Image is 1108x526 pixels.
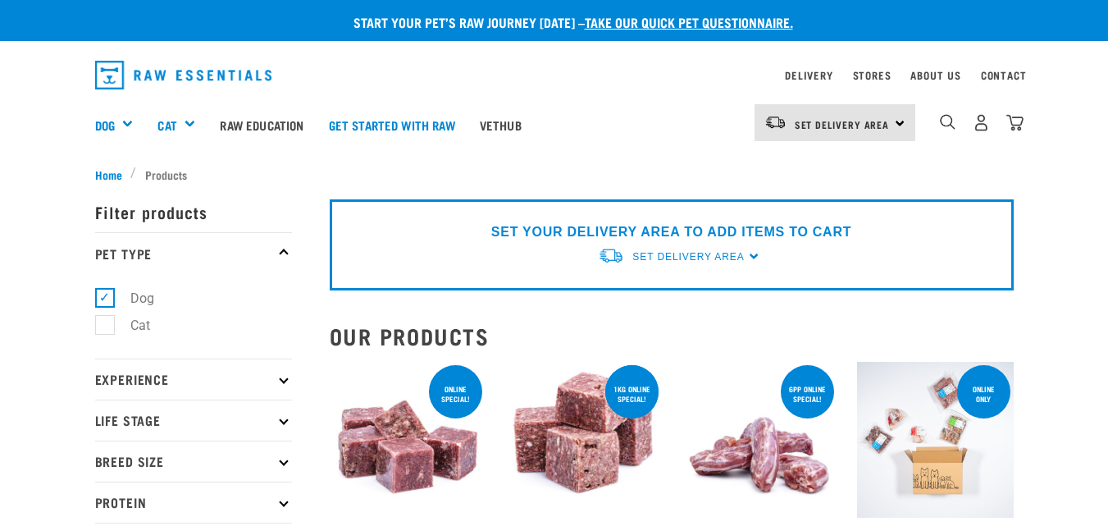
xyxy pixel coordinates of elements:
p: Protein [95,482,292,523]
img: Dog 0 2sec [857,362,1014,519]
div: 6pp online special! [781,377,834,411]
a: take our quick pet questionnaire. [585,18,793,25]
p: Life Stage [95,400,292,441]
img: home-icon-1@2x.png [940,114,955,130]
a: Home [95,166,131,183]
p: Breed Size [95,441,292,482]
img: user.png [973,114,990,131]
a: Stores [853,72,891,78]
a: Delivery [785,72,832,78]
label: Cat [104,315,157,336]
a: Cat [157,116,176,135]
div: 1kg online special! [605,377,659,411]
a: Contact [981,72,1027,78]
a: Vethub [467,92,534,158]
a: Dog [95,116,115,135]
nav: dropdown navigation [82,54,1027,96]
img: 1117 Venison Meat Mince 01 [330,362,486,519]
p: Pet Type [95,232,292,273]
img: 1062 Chicken Heart Tripe Mix 01 [505,362,662,519]
span: Home [95,166,122,183]
h2: Our Products [330,323,1014,349]
img: van-moving.png [764,115,787,130]
a: Get started with Raw [317,92,467,158]
span: Set Delivery Area [632,251,744,263]
a: About Us [910,72,960,78]
div: Online Only [957,377,1010,411]
p: Experience [95,359,292,400]
a: Raw Education [207,92,316,158]
p: SET YOUR DELIVERY AREA TO ADD ITEMS TO CART [491,222,851,242]
img: van-moving.png [598,247,624,264]
img: Pile Of Duck Necks For Pets [682,362,838,519]
label: Dog [104,288,161,309]
img: Raw Essentials Logo [95,61,272,89]
img: home-icon@2x.png [1006,114,1024,131]
span: Set Delivery Area [795,121,890,127]
p: Filter products [95,191,292,232]
nav: breadcrumbs [95,166,1014,183]
div: ONLINE SPECIAL! [429,377,482,411]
